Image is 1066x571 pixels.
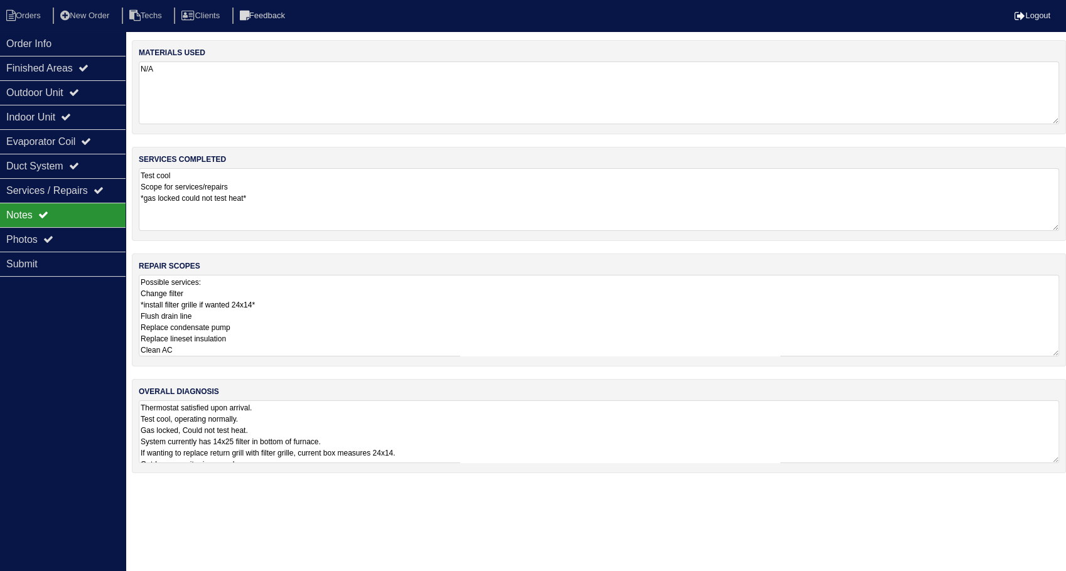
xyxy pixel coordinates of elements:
[139,61,1059,124] textarea: N/A
[232,8,295,24] li: Feedback
[122,8,172,24] li: Techs
[139,260,200,272] label: repair scopes
[122,11,172,20] a: Techs
[174,11,230,20] a: Clients
[1015,11,1050,20] a: Logout
[139,275,1059,356] textarea: Possible services: Change filter *install filter grille if wanted 24x14* Flush drain line Replace...
[53,11,119,20] a: New Order
[139,154,226,165] label: services completed
[53,8,119,24] li: New Order
[139,168,1059,231] textarea: Test cool Scope for services/repairs *gas locked could not test heat*
[174,8,230,24] li: Clients
[139,400,1059,463] textarea: Thermostat satisfied upon arrival. Test cool, operating normally. Gas locked, Could not test heat...
[139,47,205,58] label: materials used
[139,386,219,397] label: overall diagnosis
